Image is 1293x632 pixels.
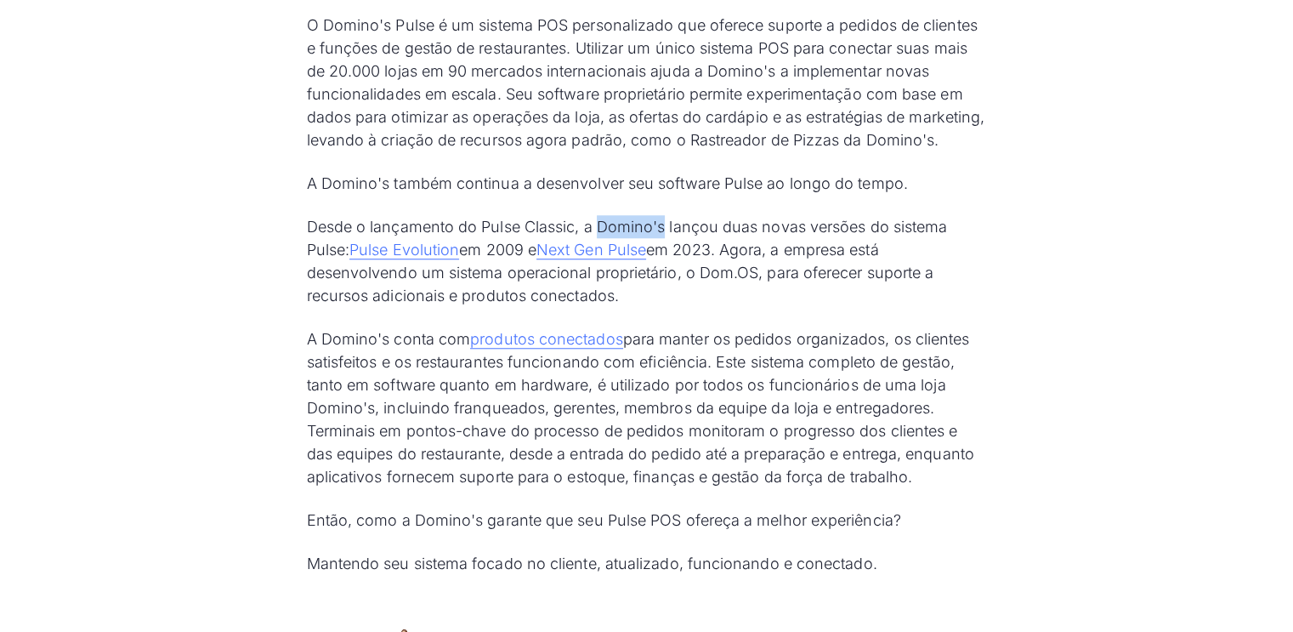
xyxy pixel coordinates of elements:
font: em 2023. Agora, a empresa está desenvolvendo um sistema operacional proprietário, o Dom.OS, para ... [307,241,934,305]
font: Mantendo seu sistema focado no cliente, atualizado, funcionando e conectado. [307,555,877,572]
font: Então, como a Domino's garante que seu Pulse POS ofereça a melhor experiência? [307,511,901,529]
font: Desde o lançamento do Pulse Classic, a Domino's lançou duas novas versões do sistema Pulse: [307,218,948,259]
font: A Domino's também continua a desenvolver seu software Pulse ao longo do tempo. [307,174,908,192]
a: Pulse Evolution [349,241,459,259]
font: para manter os pedidos organizados, os clientes satisfeitos e os restaurantes funcionando com efi... [307,330,974,486]
font: Next Gen Pulse [536,241,646,259]
font: O Domino's Pulse é um sistema POS personalizado que oferece suporte a pedidos de clientes e funçõ... [307,16,985,149]
a: produtos conectados [470,330,623,349]
font: em 2009 e [459,241,536,259]
font: A Domino's conta com [307,330,471,348]
a: Next Gen Pulse [536,241,646,259]
font: Pulse Evolution [349,241,459,259]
